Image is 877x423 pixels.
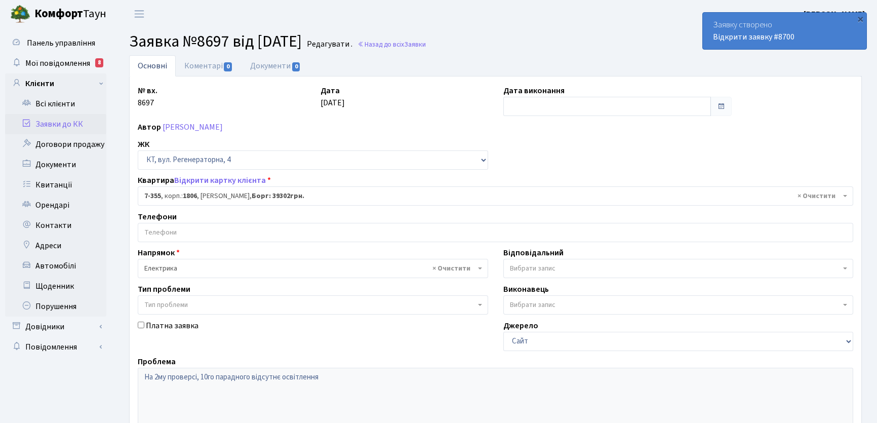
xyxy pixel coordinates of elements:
a: Панель управління [5,33,106,53]
span: Таун [34,6,106,23]
a: Документи [242,55,309,76]
button: Переключити навігацію [127,6,152,22]
a: Щоденник [5,276,106,296]
a: [PERSON_NAME] [804,8,865,20]
a: Основні [129,55,176,76]
a: Назад до всіхЗаявки [357,40,426,49]
img: logo.png [10,4,30,24]
a: Орендарі [5,195,106,215]
label: Автор [138,121,161,133]
span: Видалити всі елементи [432,263,470,274]
span: Видалити всі елементи [798,191,835,201]
b: 7-355 [144,191,161,201]
label: ЖК [138,138,149,150]
a: Контакти [5,215,106,236]
span: <b>7-355</b>, корп.: <b>1806</b>, Полішко Дмитро Валентинович, <b>Борг: 39302грн.</b> [138,186,853,206]
a: [PERSON_NAME] [163,122,223,133]
b: 1806 [183,191,197,201]
span: <b>7-355</b>, корп.: <b>1806</b>, Полішко Дмитро Валентинович, <b>Борг: 39302грн.</b> [144,191,841,201]
label: Відповідальний [503,247,564,259]
label: Дата [321,85,340,97]
span: Заявки [404,40,426,49]
a: Порушення [5,296,106,317]
label: Дата виконання [503,85,565,97]
div: 8697 [130,85,313,116]
b: Комфорт [34,6,83,22]
a: Відкрити заявку #8700 [713,31,794,43]
label: Квартира [138,174,271,186]
label: Тип проблеми [138,283,190,295]
a: Договори продажу [5,134,106,155]
small: Редагувати . [305,40,352,49]
a: Довідники [5,317,106,337]
a: Автомобілі [5,256,106,276]
span: Тип проблеми [144,300,188,310]
div: [DATE] [313,85,496,116]
a: Заявки до КК [5,114,106,134]
label: Проблема [138,356,176,368]
b: [PERSON_NAME] [804,9,865,20]
span: Вибрати запис [510,263,555,274]
a: Відкрити картку клієнта [174,175,266,186]
div: Заявку створено [703,13,866,49]
span: Електрика [144,263,475,274]
label: Виконавець [503,283,549,295]
span: Заявка №8697 від [DATE] [129,30,302,53]
span: Мої повідомлення [25,58,90,69]
span: 0 [292,62,300,71]
input: Телефони [138,223,853,242]
label: Джерело [503,320,538,332]
a: Адреси [5,236,106,256]
a: Документи [5,155,106,175]
div: × [855,14,865,24]
a: Клієнти [5,73,106,94]
b: Борг: 39302грн. [252,191,304,201]
label: Напрямок [138,247,180,259]
a: Мої повідомлення8 [5,53,106,73]
a: Квитанції [5,175,106,195]
a: Повідомлення [5,337,106,357]
label: Телефони [138,211,177,223]
a: Коментарі [176,55,242,76]
a: Всі клієнти [5,94,106,114]
label: № вх. [138,85,157,97]
span: Електрика [138,259,488,278]
span: Вибрати запис [510,300,555,310]
span: Панель управління [27,37,95,49]
label: Платна заявка [146,320,198,332]
span: 0 [224,62,232,71]
div: 8 [95,58,103,67]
